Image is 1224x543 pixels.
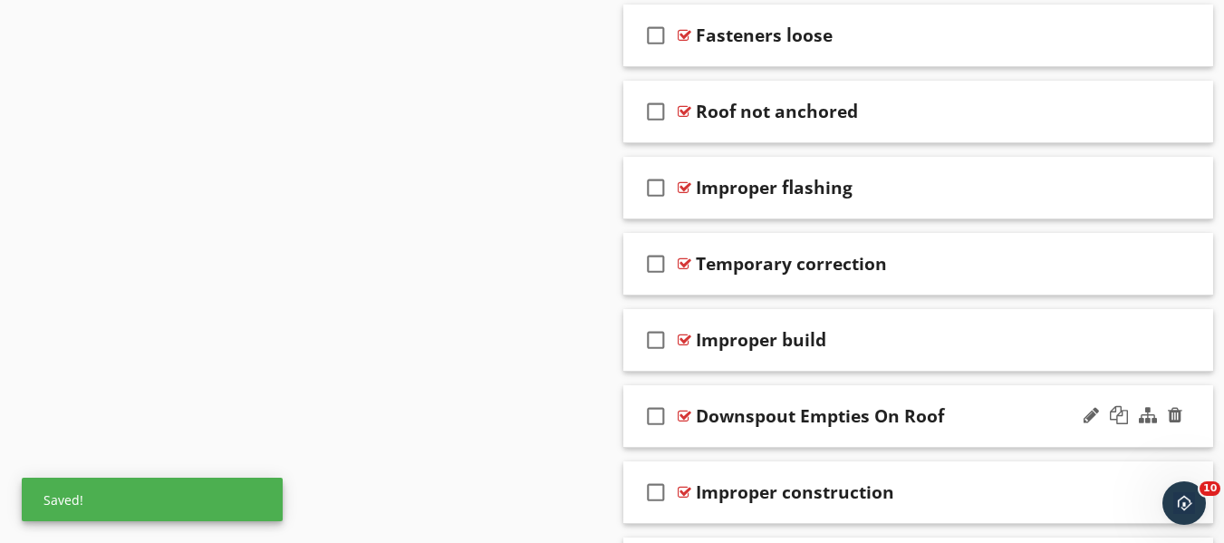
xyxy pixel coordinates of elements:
i: check_box_outline_blank [641,470,670,514]
i: check_box_outline_blank [641,166,670,209]
div: Improper build [696,329,826,351]
span: 10 [1200,481,1220,496]
div: Temporary correction [696,253,887,275]
i: check_box_outline_blank [641,394,670,438]
iframe: Intercom live chat [1162,481,1206,525]
div: Saved! [22,478,283,521]
i: check_box_outline_blank [641,14,670,57]
div: Improper construction [696,481,894,503]
i: check_box_outline_blank [641,90,670,133]
div: Fasteners loose [696,24,833,46]
div: Improper flashing [696,177,853,199]
div: Downspout Empties On Roof [696,405,944,427]
div: Roof not anchored [696,101,858,122]
i: check_box_outline_blank [641,242,670,286]
i: check_box_outline_blank [641,318,670,362]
